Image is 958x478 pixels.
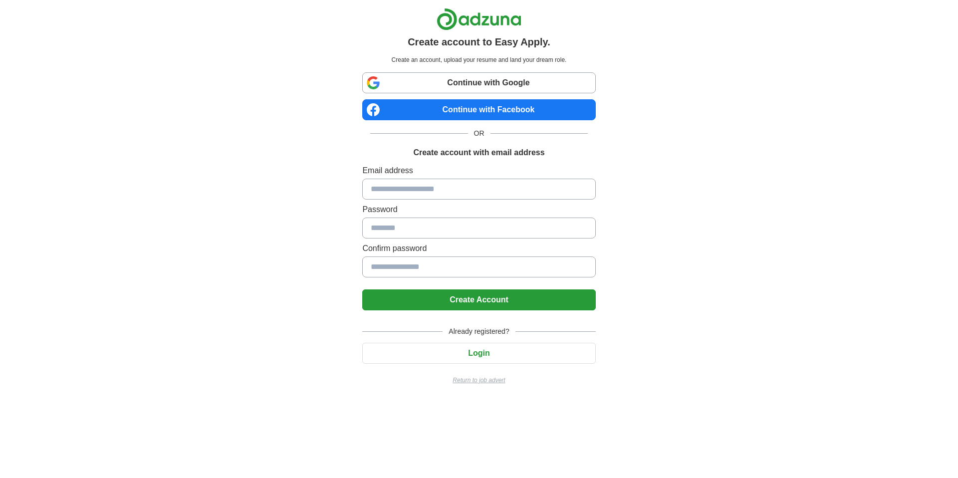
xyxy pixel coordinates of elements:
[362,349,595,357] a: Login
[362,343,595,364] button: Login
[362,204,595,216] label: Password
[362,99,595,120] a: Continue with Facebook
[437,8,521,30] img: Adzuna logo
[362,289,595,310] button: Create Account
[362,165,595,177] label: Email address
[362,242,595,254] label: Confirm password
[413,147,544,159] h1: Create account with email address
[468,128,490,139] span: OR
[364,55,593,64] p: Create an account, upload your resume and land your dream role.
[362,376,595,385] a: Return to job advert
[443,326,515,337] span: Already registered?
[362,72,595,93] a: Continue with Google
[408,34,550,49] h1: Create account to Easy Apply.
